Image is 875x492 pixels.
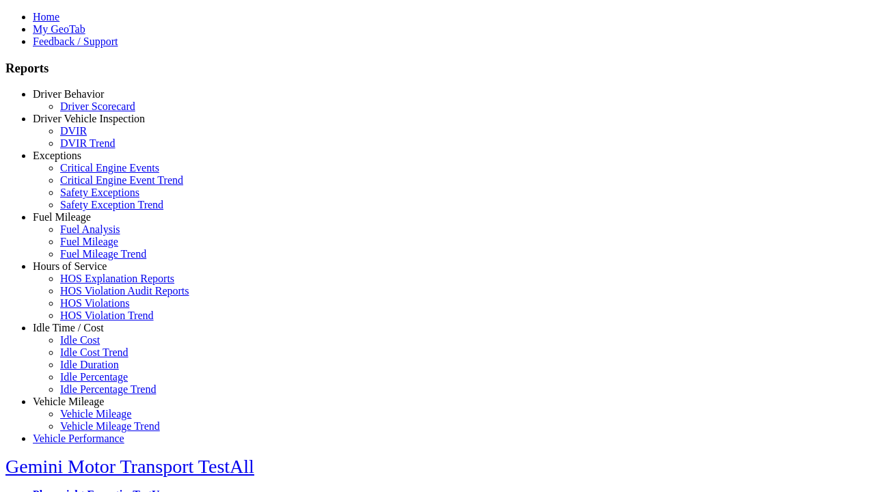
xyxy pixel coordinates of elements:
[33,150,81,161] a: Exceptions
[60,359,119,370] a: Idle Duration
[60,408,131,420] a: Vehicle Mileage
[5,61,870,76] h3: Reports
[33,88,104,100] a: Driver Behavior
[60,285,189,297] a: HOS Violation Audit Reports
[5,456,254,477] a: Gemini Motor Transport TestAll
[33,113,145,124] a: Driver Vehicle Inspection
[33,11,59,23] a: Home
[60,174,183,186] a: Critical Engine Event Trend
[60,125,87,137] a: DVIR
[60,297,129,309] a: HOS Violations
[60,371,128,383] a: Idle Percentage
[60,199,163,210] a: Safety Exception Trend
[60,248,146,260] a: Fuel Mileage Trend
[60,346,129,358] a: Idle Cost Trend
[33,396,104,407] a: Vehicle Mileage
[33,36,118,47] a: Feedback / Support
[60,383,156,395] a: Idle Percentage Trend
[33,211,91,223] a: Fuel Mileage
[60,334,100,346] a: Idle Cost
[33,260,107,272] a: Hours of Service
[60,236,118,247] a: Fuel Mileage
[60,187,139,198] a: Safety Exceptions
[33,23,85,35] a: My GeoTab
[60,162,159,174] a: Critical Engine Events
[33,322,104,333] a: Idle Time / Cost
[60,420,160,432] a: Vehicle Mileage Trend
[33,433,124,444] a: Vehicle Performance
[60,310,154,321] a: HOS Violation Trend
[60,273,174,284] a: HOS Explanation Reports
[60,137,115,149] a: DVIR Trend
[60,100,135,112] a: Driver Scorecard
[60,223,120,235] a: Fuel Analysis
